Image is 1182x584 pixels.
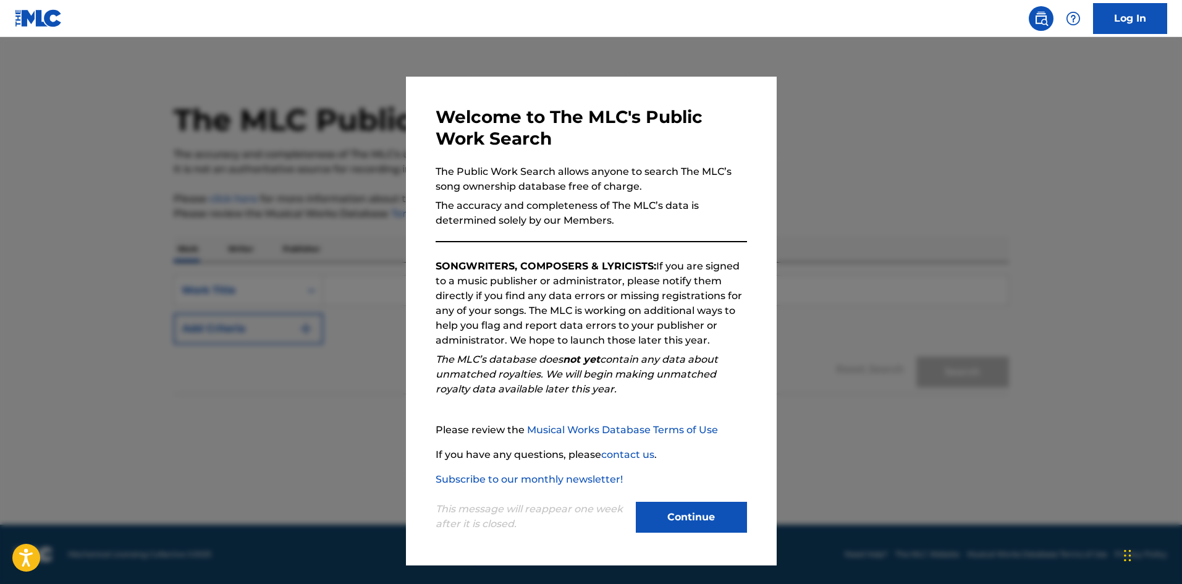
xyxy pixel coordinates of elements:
div: Widget de chat [1120,525,1182,584]
p: The accuracy and completeness of The MLC’s data is determined solely by our Members. [436,198,747,228]
a: Public Search [1029,6,1053,31]
em: The MLC’s database does contain any data about unmatched royalties. We will begin making unmatche... [436,353,718,395]
img: help [1066,11,1081,26]
div: Arrastrar [1124,537,1131,574]
strong: not yet [563,353,600,365]
button: Continue [636,502,747,533]
strong: SONGWRITERS, COMPOSERS & LYRICISTS: [436,260,656,272]
img: search [1034,11,1049,26]
img: MLC Logo [15,9,62,27]
iframe: Chat Widget [1120,525,1182,584]
a: Subscribe to our monthly newsletter! [436,473,623,485]
p: If you are signed to a music publisher or administrator, please notify them directly if you find ... [436,259,747,348]
p: Please review the [436,423,747,438]
p: If you have any questions, please . [436,447,747,462]
p: The Public Work Search allows anyone to search The MLC’s song ownership database free of charge. [436,164,747,194]
a: Log In [1093,3,1167,34]
h3: Welcome to The MLC's Public Work Search [436,106,747,150]
div: Help [1061,6,1086,31]
a: Musical Works Database Terms of Use [527,424,718,436]
a: contact us [601,449,654,460]
p: This message will reappear one week after it is closed. [436,502,628,531]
